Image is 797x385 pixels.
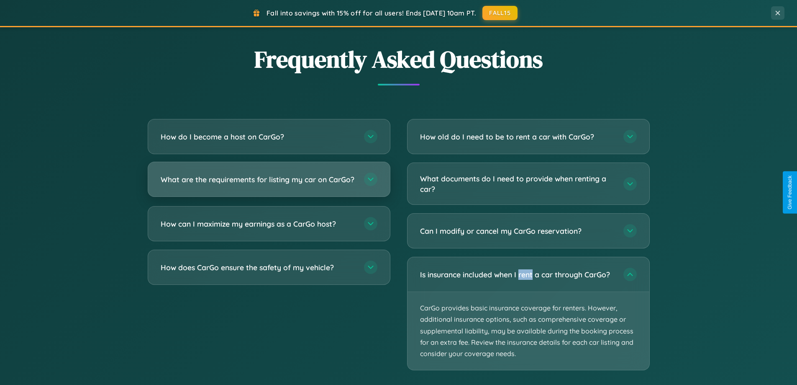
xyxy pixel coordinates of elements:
h3: How can I maximize my earnings as a CarGo host? [161,219,356,229]
h3: Can I modify or cancel my CarGo reservation? [420,226,615,236]
h2: Frequently Asked Questions [148,43,650,75]
h3: What are the requirements for listing my car on CarGo? [161,174,356,185]
div: Give Feedback [787,176,793,209]
h3: What documents do I need to provide when renting a car? [420,173,615,194]
h3: How does CarGo ensure the safety of my vehicle? [161,262,356,273]
h3: How old do I need to be to rent a car with CarGo? [420,132,615,142]
p: CarGo provides basic insurance coverage for renters. However, additional insurance options, such ... [407,292,649,370]
h3: Is insurance included when I rent a car through CarGo? [420,269,615,280]
h3: How do I become a host on CarGo? [161,132,356,142]
button: FALL15 [482,6,518,20]
span: Fall into savings with 15% off for all users! Ends [DATE] 10am PT. [267,9,476,17]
